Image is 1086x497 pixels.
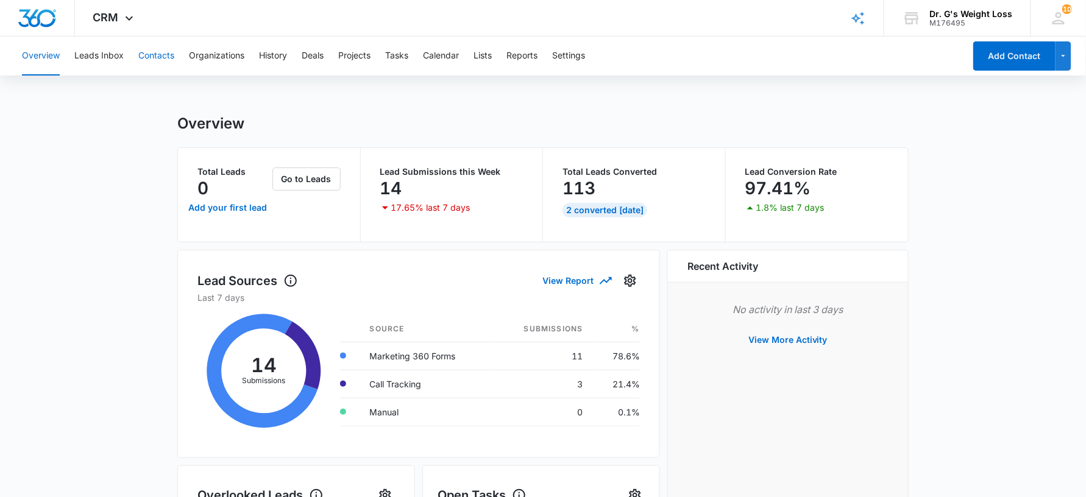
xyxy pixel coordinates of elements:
[189,37,244,76] button: Organizations
[687,259,758,273] h6: Recent Activity
[302,37,324,76] button: Deals
[423,37,459,76] button: Calendar
[930,9,1013,19] div: account name
[745,178,811,198] p: 97.41%
[493,398,592,426] td: 0
[93,11,119,24] span: CRM
[563,203,647,217] div: 2 Converted [DATE]
[380,178,402,198] p: 14
[74,37,124,76] button: Leads Inbox
[563,167,706,176] p: Total Leads Converted
[593,370,640,398] td: 21.4%
[542,270,611,291] button: View Report
[593,316,640,342] th: %
[197,178,208,198] p: 0
[380,167,523,176] p: Lead Submissions this Week
[360,370,494,398] td: Call Tracking
[360,398,494,426] td: Manual
[506,37,538,76] button: Reports
[259,37,287,76] button: History
[385,37,408,76] button: Tasks
[360,342,494,370] td: Marketing 360 Forms
[185,193,270,222] a: Add your first lead
[563,178,595,198] p: 113
[745,167,889,176] p: Lead Conversion Rate
[138,37,174,76] button: Contacts
[973,41,1056,71] button: Add Contact
[493,370,592,398] td: 3
[197,291,640,304] p: Last 7 days
[493,316,592,342] th: Submissions
[493,342,592,370] td: 11
[593,398,640,426] td: 0.1%
[177,115,244,133] h1: Overview
[197,272,298,290] h1: Lead Sources
[474,37,492,76] button: Lists
[360,316,494,342] th: Source
[552,37,585,76] button: Settings
[338,37,371,76] button: Projects
[197,167,270,176] p: Total Leads
[736,325,840,354] button: View More Activity
[620,271,640,291] button: Settings
[756,203,825,212] p: 1.8% last 7 days
[687,302,889,317] p: No activity in last 3 days
[391,203,470,212] p: 17.65% last 7 days
[272,167,341,191] button: Go to Leads
[593,342,640,370] td: 78.6%
[272,174,341,184] a: Go to Leads
[930,19,1013,27] div: account id
[22,37,60,76] button: Overview
[1062,4,1072,14] div: notifications count
[1062,4,1072,14] span: 10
